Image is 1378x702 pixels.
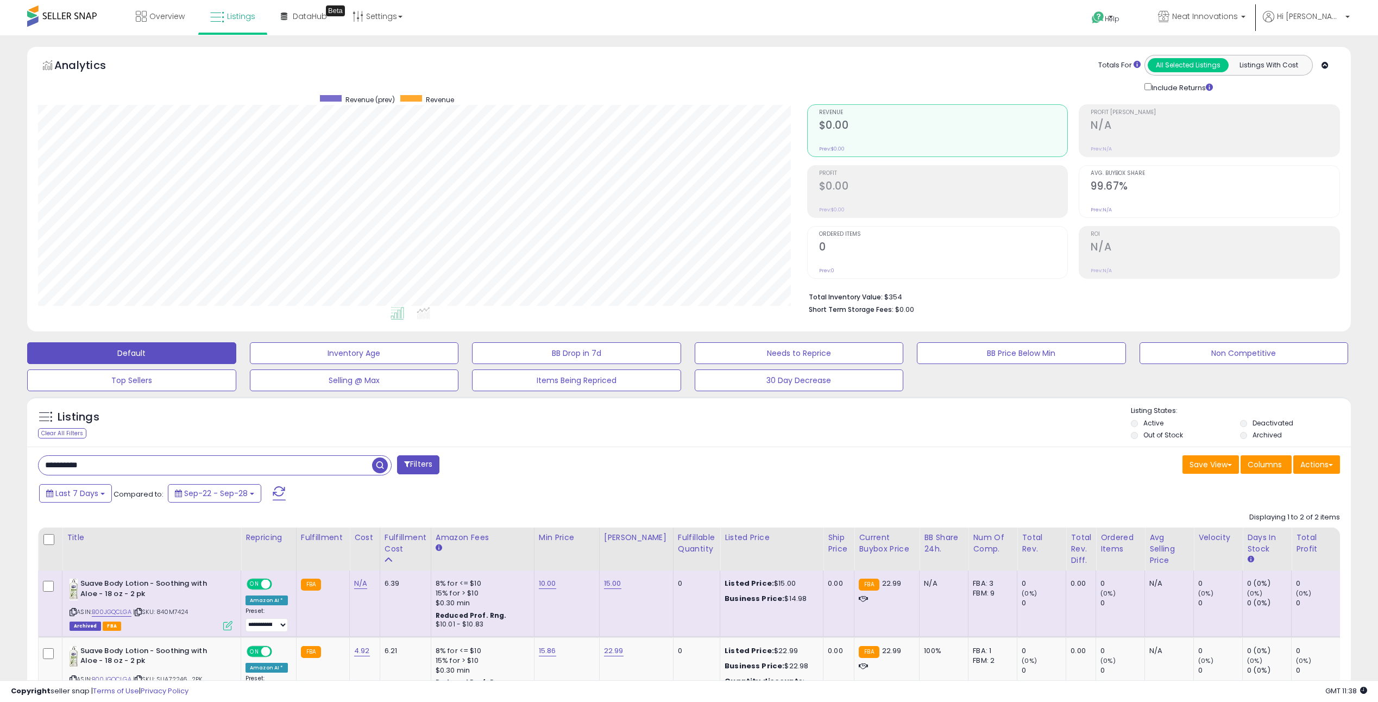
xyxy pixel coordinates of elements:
button: Selling @ Max [250,369,459,391]
div: Fulfillable Quantity [678,532,715,555]
button: Items Being Repriced [472,369,681,391]
div: 100% [924,646,960,656]
div: 0 [1198,646,1242,656]
label: Active [1143,418,1163,428]
div: 0 [1100,598,1144,608]
button: Needs to Reprice [695,342,904,364]
small: (0%) [1247,589,1262,598]
div: 0.00 [828,646,846,656]
span: Neat Innovations [1172,11,1238,22]
div: 0 [1022,666,1066,675]
div: 0 [1022,579,1066,588]
div: N/A [1149,646,1185,656]
div: 0.00 [1071,579,1087,588]
b: Suave Body Lotion - Soothing with Aloe - 18 oz - 2 pk [80,646,212,669]
span: Profit [819,171,1068,177]
span: Profit [PERSON_NAME] [1091,110,1339,116]
div: 0 (0%) [1247,666,1291,675]
div: Total Rev. [1022,532,1061,555]
div: seller snap | | [11,686,188,697]
div: FBM: 9 [973,588,1009,598]
div: Total Profit [1296,532,1336,555]
a: 22.99 [604,645,624,656]
div: 0 [1100,579,1144,588]
div: 8% for <= $10 [436,579,526,588]
div: 0 [1198,579,1242,588]
span: OFF [270,647,288,656]
div: 0 [678,646,712,656]
button: 30 Day Decrease [695,369,904,391]
b: Reduced Prof. Rng. [436,678,507,687]
button: Sep-22 - Sep-28 [168,484,261,503]
div: $10.01 - $10.83 [436,620,526,629]
span: 22.99 [882,578,902,588]
div: Displaying 1 to 2 of 2 items [1249,512,1340,523]
div: 0 (0%) [1247,579,1291,588]
div: 15% for > $10 [436,656,526,666]
a: Help [1083,3,1141,35]
small: Prev: $0.00 [819,146,845,152]
div: Days In Stock [1247,532,1287,555]
div: FBA: 3 [973,579,1009,588]
b: Total Inventory Value: [809,292,883,302]
i: Get Help [1091,11,1105,24]
div: Title [67,532,236,543]
button: All Selected Listings [1148,58,1229,72]
button: BB Drop in 7d [472,342,681,364]
img: 31tLham9hgL._SL40_.jpg [70,579,78,600]
span: 2025-10-6 11:38 GMT [1325,686,1367,696]
div: 0 [1100,666,1144,675]
strong: Copyright [11,686,51,696]
small: Days In Stock. [1247,555,1254,565]
small: FBA [301,646,321,658]
button: BB Price Below Min [917,342,1126,364]
a: Terms of Use [93,686,139,696]
div: 0 [1296,666,1340,675]
a: 15.00 [604,578,621,589]
div: Listed Price [725,532,819,543]
div: 0 (0%) [1247,646,1291,656]
div: Fulfillment [301,532,345,543]
span: Hi [PERSON_NAME] [1277,11,1342,22]
h5: Analytics [54,58,127,76]
small: Prev: N/A [1091,146,1112,152]
span: | SKU: SUA72246_2PK [133,675,202,684]
span: $0.00 [895,304,914,315]
div: 0 [1198,598,1242,608]
div: $22.98 [725,661,815,671]
div: : [725,676,815,686]
div: $0.30 min [436,598,526,608]
h2: 99.67% [1091,180,1339,195]
button: Save View [1182,455,1239,474]
div: Preset: [246,675,288,699]
div: 15% for > $10 [436,588,526,598]
div: 0 [678,579,712,588]
span: Listings that have been deleted from Seller Central [70,622,101,631]
small: (0%) [1296,656,1311,665]
label: Out of Stock [1143,430,1183,440]
span: Avg. Buybox Share [1091,171,1339,177]
b: Quantity discounts [725,676,803,686]
h5: Listings [58,410,99,425]
small: (0%) [1247,656,1262,665]
span: Ordered Items [819,231,1068,237]
div: 0 [1100,646,1144,656]
div: Fulfillment Cost [385,532,426,555]
span: Compared to: [114,489,163,499]
div: N/A [1149,579,1185,588]
a: N/A [354,578,367,589]
div: Totals For [1098,60,1141,71]
div: Repricing [246,532,292,543]
div: 0 (0%) [1247,598,1291,608]
small: FBA [859,579,879,591]
button: Actions [1293,455,1340,474]
div: $22.99 [725,646,815,656]
div: Current Buybox Price [859,532,915,555]
a: Privacy Policy [141,686,188,696]
button: Top Sellers [27,369,236,391]
small: Amazon Fees. [436,543,442,553]
span: ON [248,580,261,589]
div: Velocity [1198,532,1238,543]
div: Preset: [246,607,288,632]
h2: N/A [1091,241,1339,255]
